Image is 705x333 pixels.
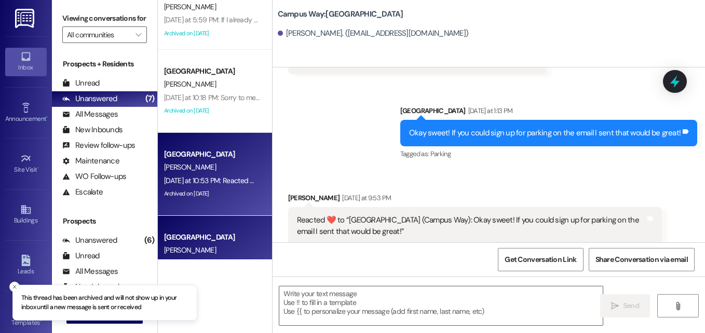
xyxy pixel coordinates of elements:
div: Reacted ❤️ to “[GEOGRAPHIC_DATA] (Campus Way): Okay sweet! If you could sign up for parking on th... [297,215,645,237]
i:  [611,302,619,310]
i:  [135,31,141,39]
span: Get Conversation Link [505,254,576,265]
div: Okay sweet! If you could sign up for parking on the email I sent that would be great! [409,128,681,138]
div: Maintenance [62,156,119,166]
button: Get Conversation Link [498,248,583,271]
div: Archived on [DATE] [163,187,261,200]
p: This thread has been archived and will not show up in your inbox until a new message is sent or r... [21,294,188,312]
div: Escalate [62,187,103,198]
div: [DATE] at 1:13 PM [466,105,513,116]
button: Share Conversation via email [589,248,695,271]
div: Unanswered [62,235,117,246]
span: [PERSON_NAME] [164,245,216,255]
div: All Messages [62,266,118,277]
a: Templates • [5,303,47,331]
div: [GEOGRAPHIC_DATA] [164,149,260,160]
div: [DATE] at 9:53 PM [340,192,391,203]
div: Unread [62,78,100,89]
div: Tagged as: [400,146,697,161]
b: Campus Way: [GEOGRAPHIC_DATA] [278,9,403,20]
span: Share Conversation via email [595,254,688,265]
div: Unanswered [62,93,117,104]
div: (6) [142,232,157,248]
div: [GEOGRAPHIC_DATA] [164,232,260,243]
div: Archived on [DATE] [163,27,261,40]
span: Send [623,300,639,311]
button: Close toast [9,282,20,292]
span: [PERSON_NAME] [164,2,216,11]
div: [DATE] at 5:59 PM: If I already signed up to renew my parking permit, what else do I need to do t... [164,15,593,24]
input: All communities [67,26,130,43]
div: Unread [62,251,100,261]
span: • [37,164,39,172]
i:  [674,302,682,310]
div: [GEOGRAPHIC_DATA] [164,66,260,77]
div: Prospects [52,216,157,227]
a: Site Visit • [5,150,47,178]
div: (7) [143,91,157,107]
a: Buildings [5,201,47,229]
div: [DATE] at 9:04 PM: ​❤️​ to “ Campus Way Leasing ([GEOGRAPHIC_DATA]): Wonderful! I'll keep an eye ... [164,259,657,268]
img: ResiDesk Logo [15,9,36,28]
div: All Messages [62,109,118,120]
label: Viewing conversations for [62,10,147,26]
div: WO Follow-ups [62,171,126,182]
div: New Inbounds [62,124,123,135]
span: • [46,114,48,121]
div: [PERSON_NAME] [288,192,662,207]
span: [PERSON_NAME] [164,79,216,89]
div: Review follow-ups [62,140,135,151]
div: Archived on [DATE] [163,104,261,117]
div: Prospects + Residents [52,59,157,70]
span: [PERSON_NAME] [164,162,216,172]
div: [PERSON_NAME]. ([EMAIL_ADDRESS][DOMAIN_NAME]) [278,28,469,39]
span: • [40,317,42,325]
div: [GEOGRAPHIC_DATA] [400,105,697,120]
a: Inbox [5,48,47,76]
a: Leads [5,252,47,280]
div: [DATE] at 10:53 PM: Reacted ❤️ to “[GEOGRAPHIC_DATA] (Campus Way): Okay sweet! If you could sign ... [164,176,640,185]
span: Parking [430,149,451,158]
button: Send [600,294,650,317]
